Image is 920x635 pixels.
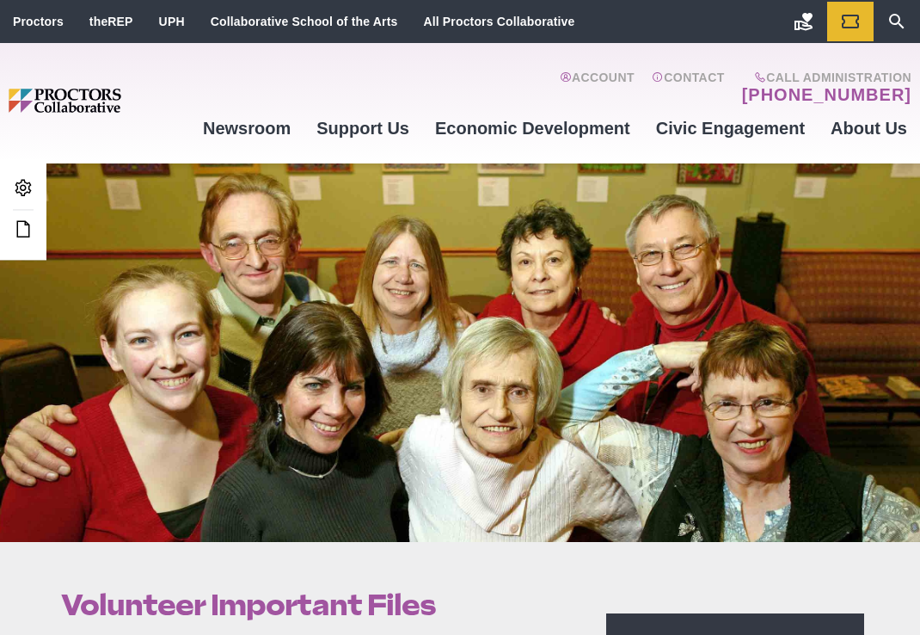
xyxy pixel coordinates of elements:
a: About Us [818,105,920,151]
a: theREP [89,15,133,28]
a: UPH [159,15,185,28]
a: Proctors [13,15,64,28]
a: Civic Engagement [643,105,818,151]
a: Account [560,71,635,105]
a: Edit this Post/Page [9,214,38,246]
a: [PHONE_NUMBER] [742,84,911,105]
a: Contact [652,71,725,105]
a: Collaborative School of the Arts [211,15,398,28]
a: All Proctors Collaborative [423,15,574,28]
img: Proctors logo [9,89,190,113]
a: Newsroom [190,105,304,151]
a: Economic Development [422,105,643,151]
a: Search [874,2,920,41]
a: Admin Area [9,173,38,205]
h1: Volunteer Important Files [61,589,567,621]
span: Call Administration [737,71,911,84]
a: Support Us [304,105,422,151]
